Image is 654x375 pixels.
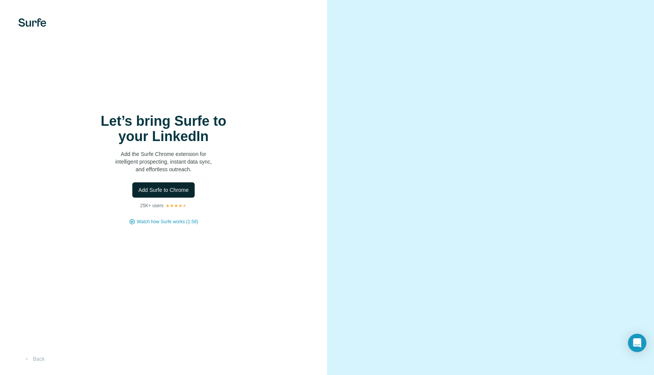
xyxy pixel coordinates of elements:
[140,202,163,209] p: 25K+ users
[165,203,187,208] img: Rating Stars
[628,334,646,352] div: Open Intercom Messenger
[132,182,195,198] button: Add Surfe to Chrome
[87,150,240,173] p: Add the Surfe Chrome extension for intelligent prospecting, instant data sync, and effortless out...
[87,114,240,144] h1: Let’s bring Surfe to your LinkedIn
[137,218,198,225] button: Watch how Surfe works (1:58)
[18,352,50,366] button: Back
[18,18,46,27] img: Surfe's logo
[138,186,189,194] span: Add Surfe to Chrome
